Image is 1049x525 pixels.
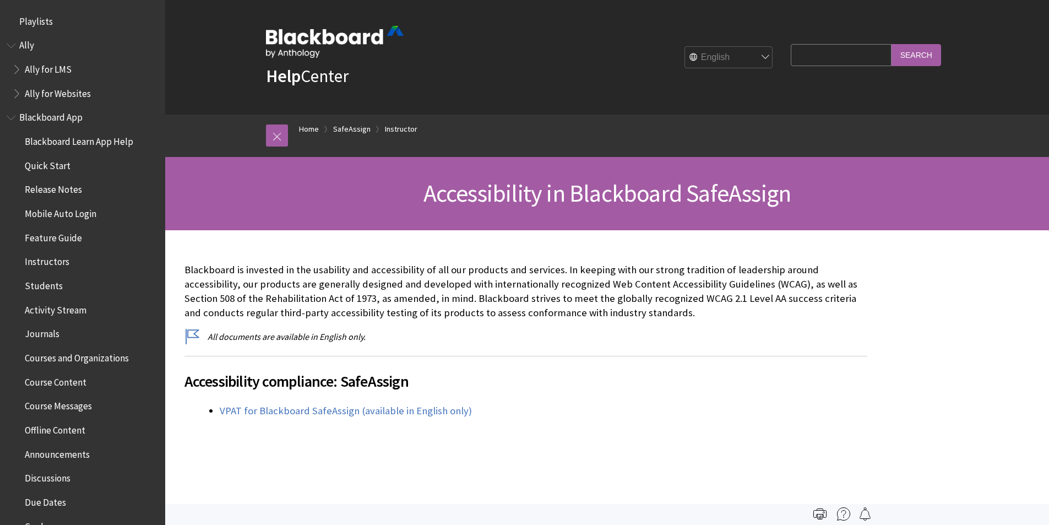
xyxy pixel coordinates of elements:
img: More help [837,507,850,521]
span: Ally for Websites [25,84,91,99]
a: HelpCenter [266,65,349,87]
span: Ally for LMS [25,60,72,75]
span: Due Dates [25,493,66,508]
span: Accessibility compliance: SafeAssign [184,370,867,393]
a: VPAT for Blackboard SafeAssign (available in English only) [220,404,472,418]
span: Feature Guide [25,229,82,243]
p: All documents are available in English only. [184,331,867,343]
span: Blackboard Learn App Help [25,132,133,147]
span: Ally [19,36,34,51]
input: Search [892,44,941,66]
nav: Book outline for Playlists [7,12,159,31]
span: Mobile Auto Login [25,204,96,219]
img: Follow this page [858,507,872,521]
span: Offline Content [25,421,85,436]
img: Blackboard by Anthology [266,26,404,58]
span: Quick Start [25,156,70,171]
select: Site Language Selector [685,47,773,69]
a: Instructor [385,122,417,136]
span: Course Messages [25,397,92,412]
strong: Help [266,65,301,87]
a: Home [299,122,319,136]
span: Students [25,277,63,291]
span: Instructors [25,253,69,268]
span: Announcements [25,445,90,460]
span: Playlists [19,12,53,27]
span: Accessibility in Blackboard SafeAssign [423,178,791,208]
img: Print [813,507,827,521]
span: Courses and Organizations [25,349,129,364]
span: Course Content [25,373,86,388]
span: Blackboard App [19,109,83,123]
p: Blackboard is invested in the usability and accessibility of all our products and services. In ke... [184,263,867,321]
nav: Book outline for Anthology Ally Help [7,36,159,103]
span: Journals [25,325,59,340]
span: Discussions [25,469,70,484]
span: Activity Stream [25,301,86,316]
a: SafeAssign [333,122,371,136]
span: Release Notes [25,181,82,196]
